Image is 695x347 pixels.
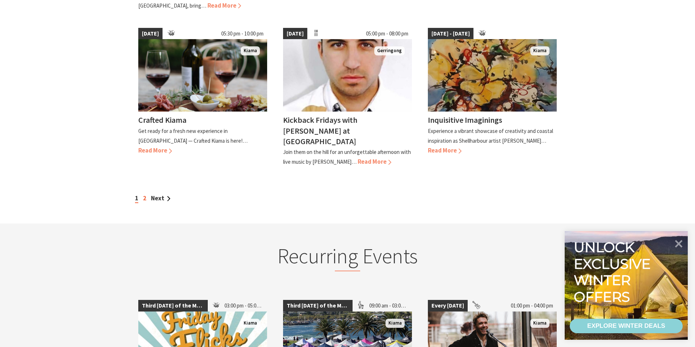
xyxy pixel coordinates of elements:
h2: Recurring Events [206,243,489,272]
span: Read More [358,158,391,166]
a: Next [151,194,170,202]
span: 1 [135,194,138,203]
a: [DATE] 05:00 pm - 08:00 pm Jason Invernon Gerringong Kickback Fridays with [PERSON_NAME] at [GEOG... [283,28,412,167]
div: EXPLORE WINTER DEALS [587,319,665,333]
h4: Inquisitive Imaginings [428,115,502,125]
span: 05:00 pm - 08:00 pm [362,28,412,39]
span: Kiama [386,319,405,328]
span: Kiama [530,46,549,55]
span: [DATE] [138,28,163,39]
p: Experience a vibrant showcase of creativity and coastal inspiration as Shellharbour artist [PERSO... [428,127,553,144]
span: Kiama [241,46,260,55]
span: Kiama [530,319,549,328]
img: Jason Invernon [283,39,412,112]
span: Every [DATE] [428,300,468,312]
span: Gerringong [374,46,405,55]
a: 2 [143,194,146,202]
span: [DATE] - [DATE] [428,28,473,39]
span: Read More [428,146,462,154]
a: [DATE] - [DATE] Vase of flowers Kiama Inquisitive Imaginings Experience a vibrant showcase of cre... [428,28,557,167]
h4: Crafted Kiama [138,115,186,125]
span: Third [DATE] of the Month [138,300,208,312]
span: 01:00 pm - 04:00 pm [507,300,557,312]
div: Unlock exclusive winter offers [574,239,654,305]
h4: Kickback Fridays with [PERSON_NAME] at [GEOGRAPHIC_DATA] [283,115,357,146]
span: 05:30 pm - 10:00 pm [218,28,267,39]
a: EXPLORE WINTER DEALS [570,319,683,333]
p: Get ready for a fresh new experience in [GEOGRAPHIC_DATA] — Crafted Kiama is here!… [138,127,248,144]
span: Read More [207,1,241,9]
p: Join them on the hill for an unforgettable afternoon with live music by [PERSON_NAME]… [283,149,411,165]
a: [DATE] 05:30 pm - 10:00 pm Wine and cheese placed on a table to enjoy Kiama Crafted Kiama Get rea... [138,28,267,167]
span: Third [DATE] of the Month [283,300,353,312]
img: Wine and cheese placed on a table to enjoy [138,39,267,112]
span: Kiama [241,319,260,328]
span: Read More [138,146,172,154]
img: Vase of flowers [428,39,557,112]
span: 09:00 am - 03:00 pm [366,300,412,312]
span: 03:00 pm - 05:00 pm [221,300,267,312]
span: [DATE] [283,28,307,39]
